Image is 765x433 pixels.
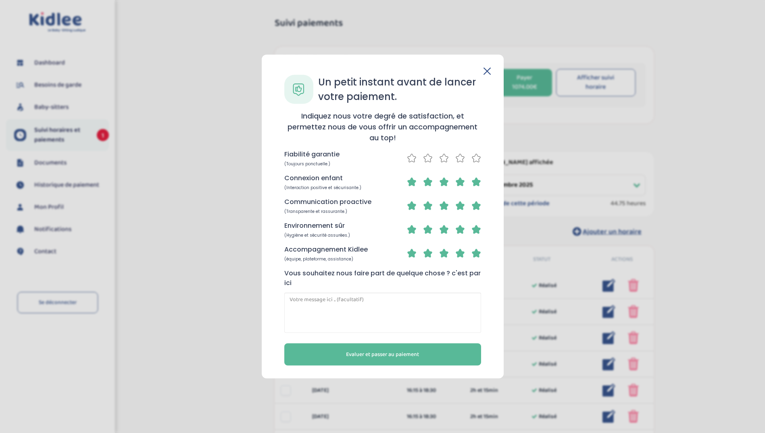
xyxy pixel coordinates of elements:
[284,197,371,207] p: Communication proactive
[284,173,343,183] p: Connexion enfant
[284,110,481,143] h4: Indiquez nous votre degré de satisfaction, et permettez nous de vous offrir un accompagnement au ...
[346,350,419,359] span: Evaluer et passer au paiement
[284,185,361,191] span: (Interaction positive et sécurisante.)
[284,256,353,262] span: (équipe, plateforme, assistance)
[284,232,350,238] span: (Hygiène et sécurité assurées.)
[284,208,347,214] span: (Transparente et rassurante.)
[284,343,481,366] button: Evaluer et passer au paiement
[284,245,368,254] p: Accompagnement Kidlee
[284,221,345,231] p: Environnement sûr
[318,75,481,104] h3: Un petit instant avant de lancer votre paiement.
[284,269,481,288] p: Vous souhaitez nous faire part de quelque chose ? c'est par ici
[284,150,340,159] p: Fiabilité garantie
[284,161,330,167] span: (Toujours ponctuelle.)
